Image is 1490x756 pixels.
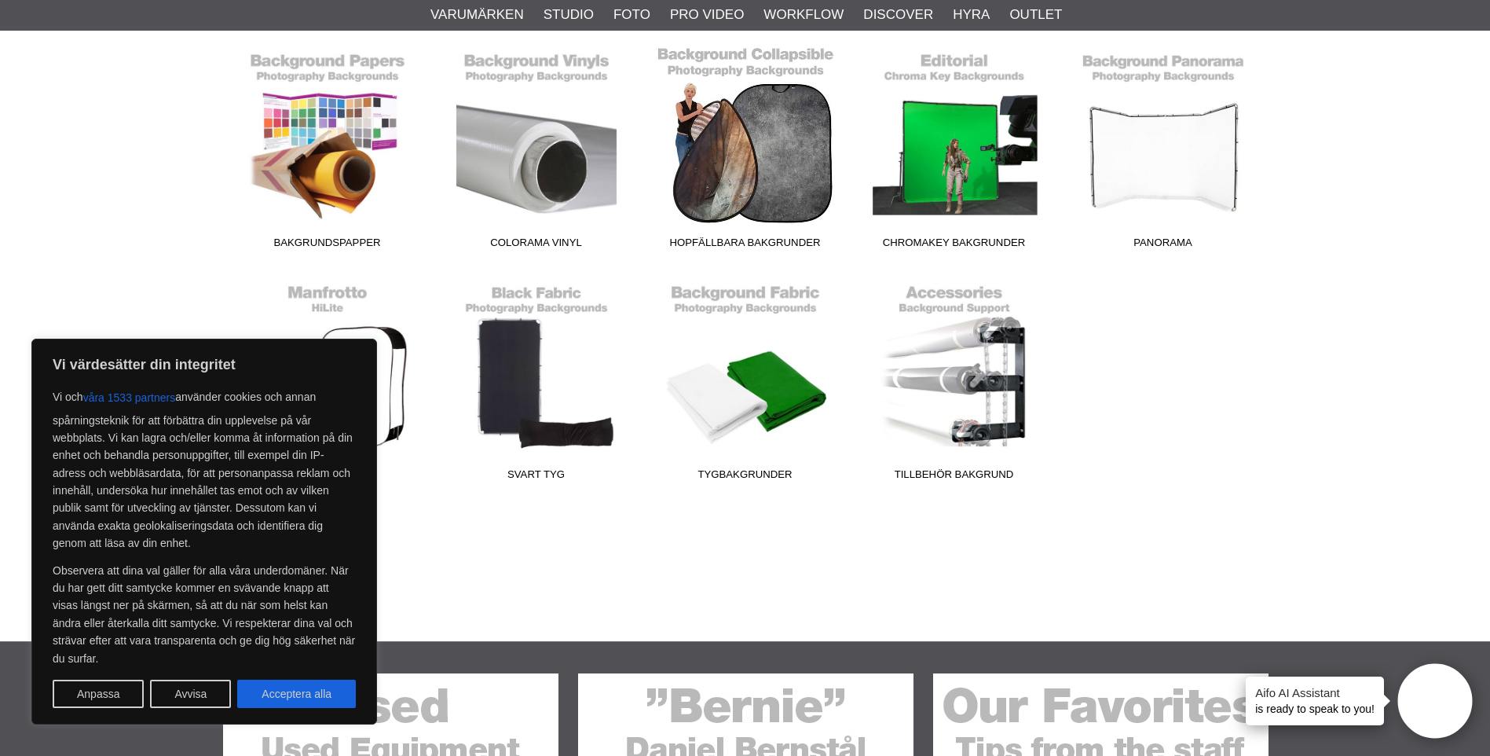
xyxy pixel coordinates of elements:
div: Vi värdesätter din integritet [31,339,377,725]
a: Tillbehör Bakgrund [850,276,1059,488]
p: Observera att dina val gäller för alla våra underdomäner. När du har gett ditt samtycke kommer en... [53,562,356,667]
span: Colorama Vinyl [432,235,641,256]
a: Svart Tyg [432,276,641,488]
button: Anpassa [53,680,144,708]
a: Studio [544,5,594,25]
a: Discover [863,5,933,25]
p: Vi värdesätter din integritet [53,355,356,374]
a: Panorama [1059,44,1268,256]
span: Bakgrundspapper [223,235,432,256]
a: Colorama Vinyl [432,44,641,256]
a: Workflow [763,5,844,25]
span: Panorama [1059,235,1268,256]
span: Tillbehör Bakgrund [850,467,1059,488]
span: Hopfällbara Bakgrunder [641,235,850,256]
span: Svart Tyg [432,467,641,488]
h4: Aifo AI Assistant [1255,684,1375,701]
a: Outlet [1009,5,1062,25]
a: Pro Video [670,5,744,25]
a: Chromakey Bakgrunder [850,44,1059,256]
button: Acceptera alla [237,680,356,708]
a: Foto [613,5,650,25]
div: is ready to speak to you! [1246,677,1384,725]
button: våra 1533 partners [83,384,176,412]
a: Varumärken [430,5,524,25]
span: Tygbakgrunder [641,467,850,488]
a: HiLite Bakgrund [223,276,432,488]
a: Hyra [953,5,990,25]
button: Avvisa [150,680,231,708]
p: Vi och använder cookies och annan spårningsteknik för att förbättra din upplevelse på vår webbpla... [53,384,356,552]
a: Bakgrundspapper [223,44,432,256]
span: Chromakey Bakgrunder [850,235,1059,256]
a: Tygbakgrunder [641,276,850,488]
a: Hopfällbara Bakgrunder [641,44,850,256]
